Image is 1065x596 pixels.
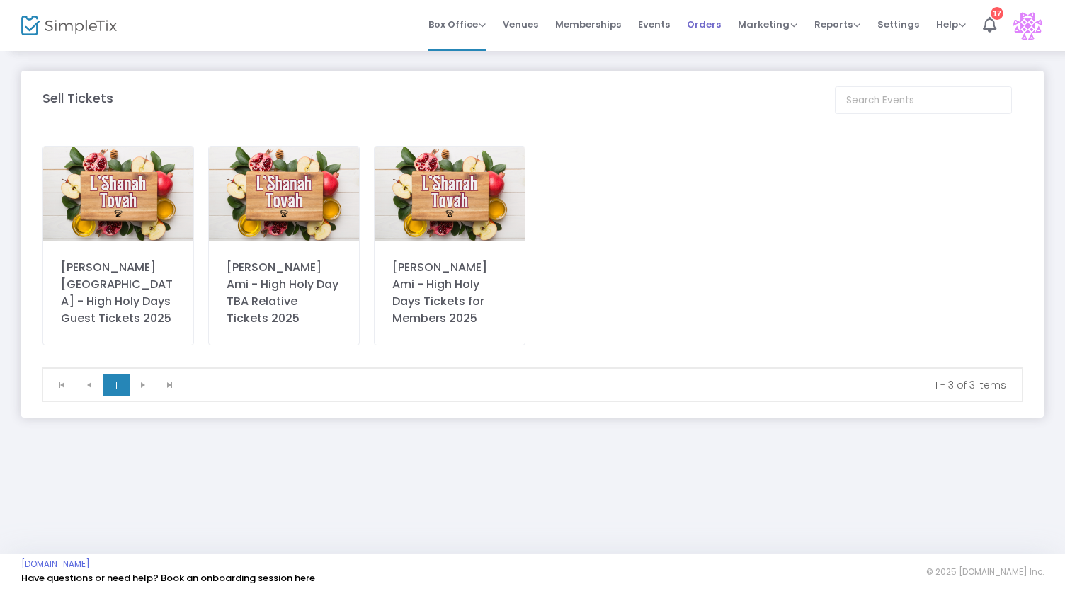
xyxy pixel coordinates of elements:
span: Settings [877,6,919,42]
span: Marketing [738,18,797,31]
a: [DOMAIN_NAME] [21,558,90,570]
input: Search Events [835,86,1012,114]
m-panel-title: Sell Tickets [42,88,113,108]
img: 638899157848241233RoshHashanah.png [43,147,193,241]
div: 17 [991,7,1003,20]
span: Box Office [428,18,486,31]
img: 638899158818887256638611673763322227RoshHashanah.png [209,147,359,241]
div: [PERSON_NAME] Ami - High Holy Day TBA Relative Tickets 2025 [227,259,341,327]
span: Events [638,6,670,42]
div: [PERSON_NAME] Ami - High Holy Days Tickets for Members 2025 [392,259,507,327]
span: © 2025 [DOMAIN_NAME] Inc. [926,566,1044,578]
span: Venues [503,6,538,42]
a: Have questions or need help? Book an onboarding session here [21,571,315,585]
div: Data table [43,367,1022,368]
div: [PERSON_NAME][GEOGRAPHIC_DATA] - High Holy Days Guest Tickets 2025 [61,259,176,327]
span: Orders [687,6,721,42]
span: Reports [814,18,860,31]
img: 638931261421270355638899157152373885RoshHashanah1.png [375,147,525,241]
span: Memberships [555,6,621,42]
kendo-pager-info: 1 - 3 of 3 items [193,378,1006,392]
span: Page 1 [103,374,130,396]
span: Help [936,18,966,31]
